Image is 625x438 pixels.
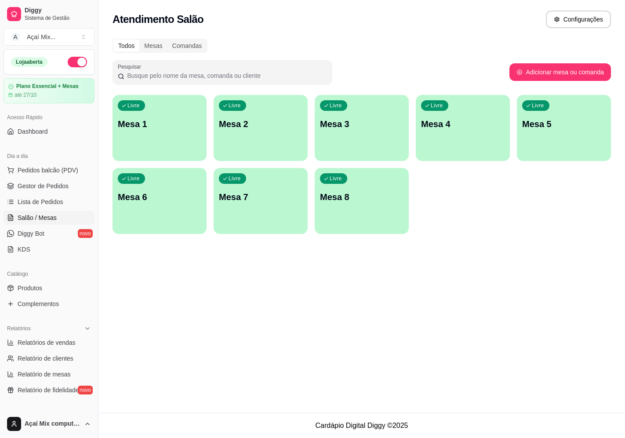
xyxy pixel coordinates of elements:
p: Livre [229,102,241,109]
label: Pesquisar [118,63,144,70]
span: Complementos [18,299,59,308]
a: KDS [4,242,94,256]
button: LivreMesa 4 [416,95,510,161]
a: Relatório de mesas [4,367,94,381]
span: Produtos [18,284,42,292]
a: Plano Essencial + Mesasaté 27/10 [4,78,94,103]
p: Livre [330,175,342,182]
footer: Cardápio Digital Diggy © 2025 [98,413,625,438]
div: Mesas [139,40,167,52]
p: Mesa 3 [320,118,403,130]
span: A [11,33,20,41]
div: Loja aberta [11,57,47,67]
article: Plano Essencial + Mesas [16,83,79,90]
div: Açaí Mix ... [27,33,55,41]
p: Livre [127,102,140,109]
a: Gestor de Pedidos [4,179,94,193]
button: LivreMesa 1 [113,95,207,161]
span: Gestor de Pedidos [18,182,69,190]
p: Mesa 8 [320,191,403,203]
button: LivreMesa 3 [315,95,409,161]
a: Dashboard [4,124,94,139]
p: Mesa 1 [118,118,201,130]
div: Gerenciar [4,408,94,422]
a: Relatório de clientes [4,351,94,365]
span: Pedidos balcão (PDV) [18,166,78,175]
span: Relatório de fidelidade [18,386,79,394]
button: Configurações [546,11,611,28]
span: Lista de Pedidos [18,197,63,206]
button: LivreMesa 7 [214,168,308,234]
button: LivreMesa 2 [214,95,308,161]
span: Relatório de clientes [18,354,73,363]
button: LivreMesa 6 [113,168,207,234]
a: Diggy Botnovo [4,226,94,241]
button: Adicionar mesa ou comanda [509,63,611,81]
span: Diggy [25,7,91,15]
span: Relatórios de vendas [18,338,76,347]
a: Relatório de fidelidadenovo [4,383,94,397]
article: até 27/10 [15,91,36,99]
p: Livre [229,175,241,182]
p: Livre [330,102,342,109]
input: Pesquisar [124,71,327,80]
h2: Atendimento Salão [113,12,203,26]
p: Mesa 6 [118,191,201,203]
a: Salão / Mesas [4,211,94,225]
span: Salão / Mesas [18,213,57,222]
a: Complementos [4,297,94,311]
button: Pedidos balcão (PDV) [4,163,94,177]
button: Select a team [4,28,94,46]
span: KDS [18,245,30,254]
span: Diggy Bot [18,229,44,238]
button: Alterar Status [68,57,87,67]
p: Livre [127,175,140,182]
p: Mesa 2 [219,118,302,130]
p: Mesa 5 [522,118,606,130]
span: Sistema de Gestão [25,15,91,22]
span: Dashboard [18,127,48,136]
button: LivreMesa 8 [315,168,409,234]
div: Acesso Rápido [4,110,94,124]
a: Relatórios de vendas [4,336,94,350]
span: Relatório de mesas [18,370,71,379]
div: Catálogo [4,267,94,281]
p: Mesa 7 [219,191,302,203]
span: Relatórios [7,325,31,332]
a: Lista de Pedidos [4,195,94,209]
button: LivreMesa 5 [517,95,611,161]
div: Dia a dia [4,149,94,163]
span: Açaí Mix computador [25,420,80,428]
button: Açaí Mix computador [4,413,94,434]
p: Mesa 4 [421,118,505,130]
p: Livre [431,102,443,109]
a: DiggySistema de Gestão [4,4,94,25]
div: Comandas [167,40,207,52]
a: Produtos [4,281,94,295]
p: Livre [532,102,544,109]
div: Todos [113,40,139,52]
